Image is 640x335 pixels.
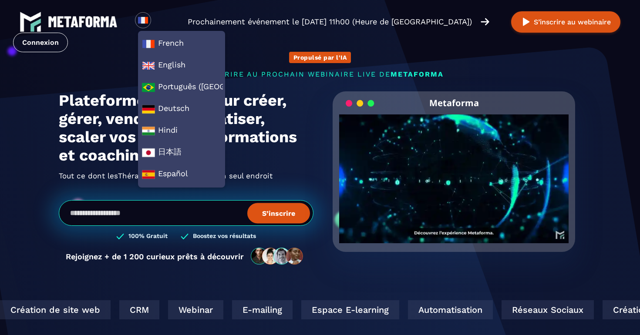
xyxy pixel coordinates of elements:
[142,103,221,116] span: Deutsch
[142,37,221,50] span: French
[59,70,581,78] p: s'inscrire au prochain webinaire live de
[339,114,569,229] video: Your browser does not support the video tag.
[481,17,489,27] img: arrow-right
[248,247,307,265] img: community-people
[142,146,155,159] img: ja
[202,300,262,319] div: E-mailing
[20,11,41,33] img: logo
[142,59,155,72] img: en
[48,16,118,27] img: logo
[118,169,164,183] span: Thérapeutes
[142,124,221,137] span: Hindi
[429,91,479,114] h2: Metaforma
[346,99,374,107] img: loading
[128,232,168,241] h3: 100% Gratuit
[142,124,155,137] img: hi
[142,168,221,181] span: Español
[59,91,313,164] h1: Plateforme pour créer, gérer, vendre, automatiser, scaler vos services, formations et coachings.
[511,11,620,33] button: S’inscrire au webinaire
[391,70,444,78] span: METAFORMA
[151,12,172,31] div: Search for option
[116,232,124,241] img: checked
[66,252,244,261] p: Rejoignez + de 1 200 curieux prêts à découvrir
[59,169,313,183] h2: Tout ce dont les ont besoin en un seul endroit
[188,16,472,28] p: Prochainement événement le [DATE] 11h00 (Heure de [GEOGRAPHIC_DATA])
[142,168,155,181] img: es
[142,81,221,94] span: Português ([GEOGRAPHIC_DATA])
[377,300,462,319] div: Automatisation
[89,300,129,319] div: CRM
[142,37,155,50] img: fr
[138,15,148,26] img: fr
[158,17,165,27] input: Search for option
[13,33,68,52] a: Connexion
[142,146,221,159] span: 日本語
[193,232,256,241] h3: Boostez vos résultats
[142,81,155,94] img: a0
[271,300,369,319] div: Espace E-learning
[142,103,155,116] img: de
[247,203,310,223] button: S’inscrire
[521,17,532,27] img: play
[471,300,563,319] div: Réseaux Sociaux
[181,232,189,241] img: checked
[142,59,221,72] span: English
[138,300,193,319] div: Webinar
